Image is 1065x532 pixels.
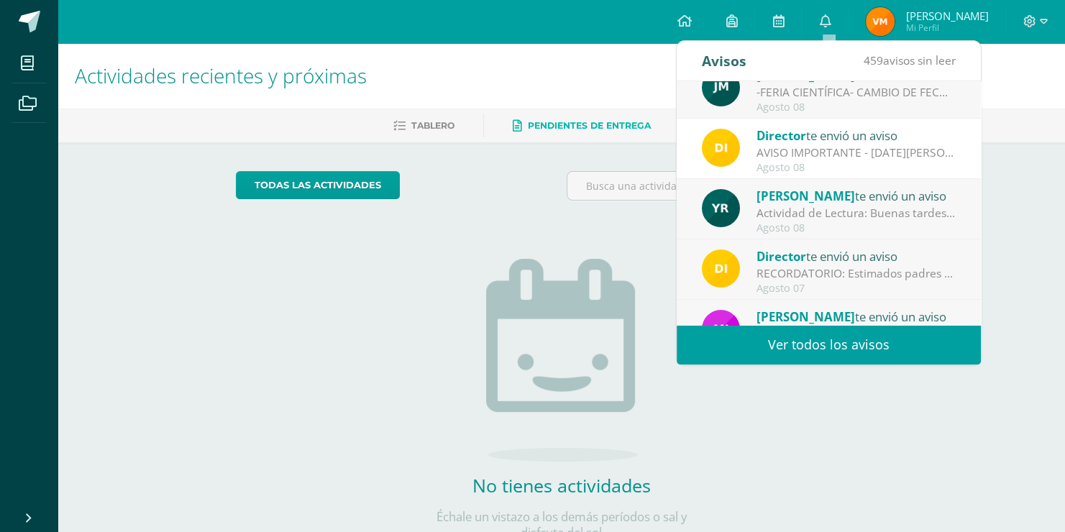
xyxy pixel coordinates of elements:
div: te envió un aviso [757,307,956,326]
a: Tablero [393,114,454,137]
span: [PERSON_NAME] [757,308,855,325]
span: Director [757,127,806,144]
h2: No tienes actividades [418,473,705,497]
a: Ver todos los avisos [677,325,981,364]
div: te envió un aviso [757,186,956,205]
div: Agosto 08 [757,162,956,174]
div: Agosto 08 [757,222,956,234]
span: [PERSON_NAME] [757,188,855,204]
span: Tablero [411,120,454,131]
div: Agosto 08 [757,101,956,114]
span: Pendientes de entrega [528,120,651,131]
div: Avisos [702,41,746,81]
img: 6bd1f88eaa8f84a993684add4ac8f9ce.png [702,68,740,106]
img: f0b35651ae50ff9c693c4cbd3f40c4bb.png [702,249,740,288]
span: 459 [864,52,883,68]
span: Mi Perfil [905,22,988,34]
span: avisos sin leer [864,52,956,68]
a: Pendientes de entrega [513,114,651,137]
img: e71b507b6b1ebf6fbe7886fc31de659d.png [702,310,740,348]
div: Agosto 07 [757,283,956,295]
img: 23a45db4e3e8fe665997088d6de0659d.png [866,7,895,36]
div: AVISO IMPORTANTE - LUNES 11 DE AGOSTO: Estimados padres de familia y/o encargados: Les informamos... [757,145,956,161]
img: f0b35651ae50ff9c693c4cbd3f40c4bb.png [702,129,740,167]
input: Busca una actividad próxima aquí... [567,172,886,200]
span: [PERSON_NAME] [905,9,988,23]
div: te envió un aviso [757,247,956,265]
div: Actividad de Lectura: Buenas tardes Adjunto las instrucciones del ejercicio que se iba a trabajar... [757,205,956,221]
div: RECORDATORIO: Estimados padres de familia y/o encargados. Compartimos información a tomar en cuen... [757,265,956,282]
img: no_activities.png [486,259,637,462]
span: Director [757,248,806,265]
span: Actividades recientes y próximas [75,62,367,89]
a: todas las Actividades [236,171,400,199]
div: te envió un aviso [757,126,956,145]
div: -FERIA CIENTÍFICA- CAMBIO DE FECHA-: Buena tarde queridos estudiantes espero se encuentren bien. ... [757,84,956,101]
img: 765d7ba1372dfe42393184f37ff644ec.png [702,189,740,227]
